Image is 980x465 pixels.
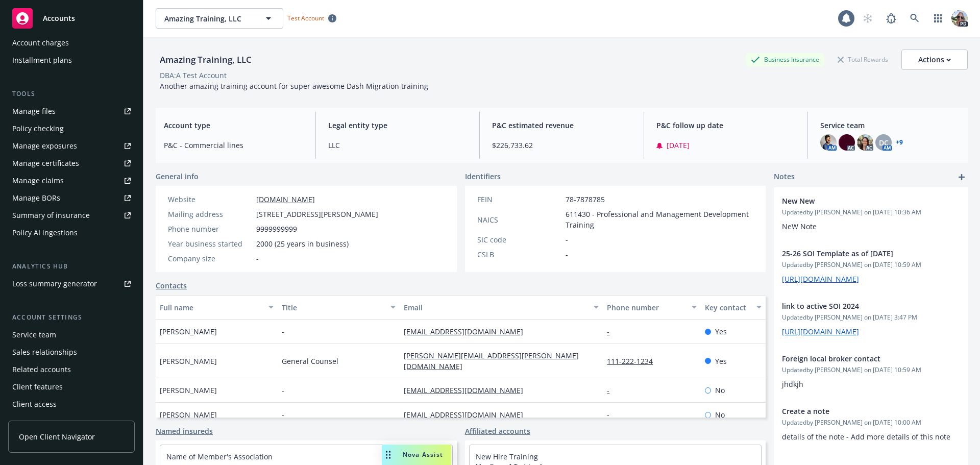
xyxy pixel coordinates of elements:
a: Manage BORs [8,190,135,206]
span: - [282,409,284,420]
span: [PERSON_NAME] [160,385,217,396]
span: Accounts [43,14,75,22]
span: link to active SOI 2024 [782,301,933,311]
div: Business Insurance [746,53,824,66]
div: CSLB [477,249,561,260]
a: Client access [8,396,135,412]
a: Report a Bug [881,8,901,29]
div: Phone number [607,302,685,313]
a: [PERSON_NAME][EMAIL_ADDRESS][PERSON_NAME][DOMAIN_NAME] [404,351,579,371]
a: Service team [8,327,135,343]
span: Yes [715,356,727,366]
span: Another amazing training account for super awesome Dash Migration training [160,81,428,91]
div: Key contact [705,302,750,313]
a: [URL][DOMAIN_NAME] [782,327,859,336]
div: SIC code [477,234,561,245]
div: Manage files [12,103,56,119]
span: Yes [715,326,727,337]
div: Summary of insurance [12,207,90,224]
div: Actions [918,50,951,69]
button: Amazing Training, LLC [156,8,283,29]
span: P&C - Commercial lines [164,140,303,151]
div: Amazing Training, LLC [156,53,256,66]
span: 25-26 SOI Template as of [DATE] [782,248,933,259]
div: Policy checking [12,120,64,137]
a: Manage exposures [8,138,135,154]
div: Client features [12,379,63,395]
a: +9 [896,139,903,145]
button: Title [278,295,400,320]
span: - [282,385,284,396]
div: Total Rewards [832,53,893,66]
span: No [715,385,725,396]
div: FEIN [477,194,561,205]
span: Amazing Training, LLC [164,13,253,24]
span: Test Account [287,14,324,22]
div: Company size [168,253,252,264]
div: Loss summary generator [12,276,97,292]
span: Updated by [PERSON_NAME] on [DATE] 10:59 AM [782,365,960,375]
a: - [607,385,618,395]
span: New New [782,195,933,206]
div: Service team [12,327,56,343]
a: - [607,327,618,336]
span: [STREET_ADDRESS][PERSON_NAME] [256,209,378,219]
button: Full name [156,295,278,320]
a: 111-222-1234 [607,356,661,366]
div: Full name [160,302,262,313]
div: Title [282,302,384,313]
span: - [566,249,568,260]
span: 78-7878785 [566,194,605,205]
button: Phone number [603,295,700,320]
button: Email [400,295,603,320]
a: [EMAIL_ADDRESS][DOMAIN_NAME] [404,410,531,420]
img: photo [839,134,855,151]
a: Policy checking [8,120,135,137]
span: P&C estimated revenue [492,120,631,131]
span: [PERSON_NAME] [160,409,217,420]
span: - [282,326,284,337]
span: $226,733.62 [492,140,631,151]
span: [PERSON_NAME] [160,356,217,366]
button: Actions [901,50,968,70]
div: Manage BORs [12,190,60,206]
a: Manage claims [8,173,135,189]
a: Start snowing [857,8,878,29]
img: photo [951,10,968,27]
span: Legal entity type [328,120,468,131]
div: Related accounts [12,361,71,378]
a: [EMAIL_ADDRESS][DOMAIN_NAME] [404,385,531,395]
div: Manage claims [12,173,64,189]
a: Contacts [156,280,187,291]
div: New NewUpdatedby [PERSON_NAME] on [DATE] 10:36 AMNeW Note [774,187,968,240]
a: Affiliated accounts [465,426,530,436]
a: Manage files [8,103,135,119]
span: details of the note - Add more details of this note [782,432,950,442]
div: Create a noteUpdatedby [PERSON_NAME] on [DATE] 10:00 AMdetails of the note - Add more details of ... [774,398,968,450]
a: Name of Member's Association [166,452,273,461]
a: Switch app [928,8,948,29]
span: Nova Assist [403,450,443,459]
div: Installment plans [12,52,72,68]
span: jhdkjh [782,379,803,389]
button: Key contact [701,295,766,320]
a: [URL][DOMAIN_NAME] [782,274,859,284]
div: Tools [8,89,135,99]
img: photo [857,134,873,151]
span: NeW Note [782,222,817,231]
span: [PERSON_NAME] [160,326,217,337]
img: photo [820,134,837,151]
a: Policy AI ingestions [8,225,135,241]
a: New Hire Training [476,452,538,461]
span: Updated by [PERSON_NAME] on [DATE] 3:47 PM [782,313,960,322]
div: Policy AI ingestions [12,225,78,241]
a: [EMAIL_ADDRESS][DOMAIN_NAME] [404,327,531,336]
span: [DATE] [667,140,690,151]
span: 611430 - Professional and Management Development Training [566,209,754,230]
div: 25-26 SOI Template as of [DATE]Updatedby [PERSON_NAME] on [DATE] 10:59 AM[URL][DOMAIN_NAME] [774,240,968,292]
a: Account charges [8,35,135,51]
a: Related accounts [8,361,135,378]
span: General info [156,171,199,182]
a: Loss summary generator [8,276,135,292]
div: Manage certificates [12,155,79,172]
